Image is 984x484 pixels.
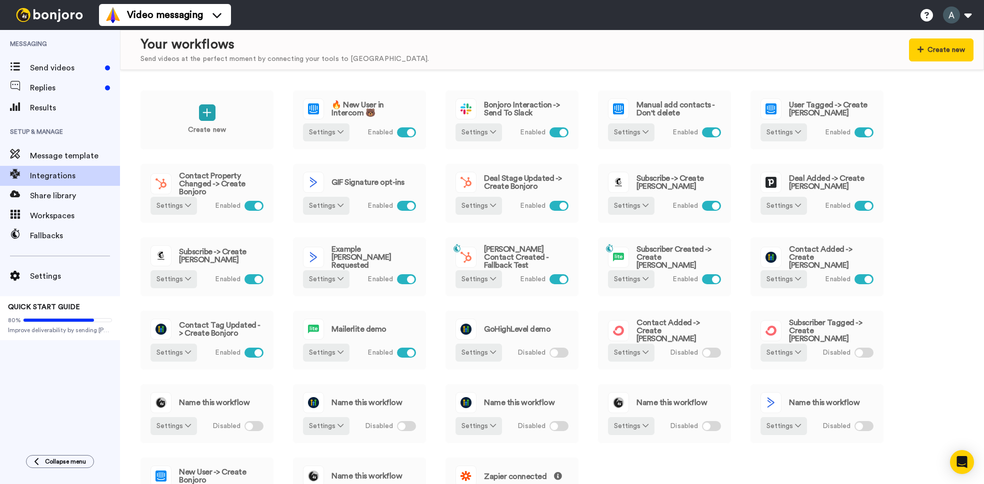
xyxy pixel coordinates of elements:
span: QUICK START GUIDE [8,304,80,311]
button: Settings [608,344,654,362]
div: Send videos at the perfect moment by connecting your tools to [GEOGRAPHIC_DATA]. [140,54,429,64]
a: Contact Added -> Create [PERSON_NAME]Settings Disabled [597,310,731,370]
button: Settings [303,344,349,362]
img: logo_hubspot.svg [456,172,476,192]
button: Settings [608,123,654,141]
span: Disabled [365,421,393,432]
span: Video messaging [127,8,203,22]
a: Contact Property Changed -> Create BonjoroSettings Enabled [140,163,274,223]
img: logo_slack.svg [456,99,476,119]
span: Enabled [520,201,545,211]
span: Enabled [215,274,240,285]
span: 🔥 New User in Intercom 🐻 [331,101,416,117]
button: Collapse menu [26,455,94,468]
span: Deal Stage Updated -> Create Bonjoro [484,174,568,190]
span: Subscribe -> Create [PERSON_NAME] [636,174,721,190]
a: Name this workflowSettings Disabled [445,384,579,444]
button: Settings [303,123,349,141]
button: Settings [303,417,349,435]
span: Subscribe -> Create [PERSON_NAME] [179,248,263,264]
a: User Tagged -> Create [PERSON_NAME]Settings Enabled [750,90,884,150]
span: Enabled [520,127,545,138]
a: GoHighLevel demoSettings Disabled [445,310,579,370]
a: Subscribe -> Create [PERSON_NAME]Settings Enabled [597,163,731,223]
span: Collapse menu [45,458,86,466]
span: Name this workflow [331,399,402,407]
span: Bonjoro Interaction -> Send To Slack [484,101,568,117]
a: Deal Stage Updated -> Create BonjoroSettings Enabled [445,163,579,223]
span: Send videos [30,62,101,74]
button: Settings [760,344,807,362]
a: 🔥 New User in Intercom 🐻Settings Enabled [292,90,426,150]
span: Enabled [215,348,240,358]
span: Contact Property Changed -> Create Bonjoro [179,172,263,196]
span: Disabled [822,421,850,432]
a: Bonjoro Interaction -> Send To SlackSettings Enabled [445,90,579,150]
span: Enabled [672,274,698,285]
img: logo_convertkit.svg [761,321,781,341]
button: Settings [150,417,197,435]
a: Contact Tag Updated -> Create BonjoroSettings Enabled [140,310,274,370]
button: Settings [303,270,349,288]
span: User Tagged -> Create [PERSON_NAME] [789,101,873,117]
button: Settings [455,417,502,435]
img: logo_intercom.svg [608,99,628,119]
img: logo_mailchimp.svg [151,246,171,266]
span: Enabled [825,201,850,211]
img: logo_pipedrive.png [761,172,781,192]
span: Disabled [670,348,698,358]
img: logo_intercom.svg [303,99,323,119]
span: Enabled [825,274,850,285]
a: Create new [140,90,274,150]
button: Settings [760,123,807,141]
a: Manual add contacts - Don't deleteSettings Enabled [597,90,731,150]
a: Subscriber Tagged -> Create [PERSON_NAME]Settings Disabled [750,310,884,370]
span: Name this workflow [484,399,554,407]
img: logo_mailchimp.svg [608,172,628,192]
img: logo_round_yellow.svg [151,393,171,413]
span: Message template [30,150,120,162]
a: Name this workflowSettings Disabled [140,384,274,444]
button: Settings [608,197,654,215]
span: Zapier connected [484,472,562,481]
img: logo_hubspot.svg [151,174,171,194]
span: Enabled [367,348,393,358]
span: Deal Added -> Create [PERSON_NAME] [789,174,873,190]
button: Create new [909,38,973,61]
span: Contact Added -> Create [PERSON_NAME] [636,319,721,343]
span: Enabled [367,201,393,211]
span: Results [30,102,120,114]
img: logo_activecampaign.svg [303,172,323,192]
span: Fallbacks [30,230,120,242]
a: Subscribe -> Create [PERSON_NAME]Settings Enabled [140,237,274,297]
a: Name this workflowSettings Disabled [292,384,426,444]
button: Settings [760,417,807,435]
a: [PERSON_NAME] Contact Created - Fallback TestSettings Enabled [445,237,579,297]
a: Subscriber Created -> Create [PERSON_NAME]Settings Enabled [597,237,731,297]
span: Name this workflow [179,399,249,407]
span: Improve deliverability by sending [PERSON_NAME]’s from your own email [8,326,112,334]
a: Example [PERSON_NAME] RequestedSettings Enabled [292,237,426,297]
div: Open Intercom Messenger [950,450,974,474]
span: Subscriber Tagged -> Create [PERSON_NAME] [789,319,873,343]
span: Settings [30,270,120,282]
span: Integrations [30,170,120,182]
span: Replies [30,82,101,94]
button: Settings [455,197,502,215]
a: Name this workflowSettings Disabled [750,384,884,444]
img: logo_round_yellow.svg [608,393,628,413]
button: Settings [455,344,502,362]
span: Contact Added -> Create [PERSON_NAME] [789,245,873,269]
a: Mailerlite demoSettings Enabled [292,310,426,370]
img: logo_gohighlevel.png [151,319,171,339]
button: Settings [455,270,502,288]
span: Example [PERSON_NAME] Requested [331,245,416,269]
span: Workspaces [30,210,120,222]
span: Disabled [212,421,240,432]
img: logo_activecampaign.svg [761,393,781,413]
a: Contact Added -> Create [PERSON_NAME]Settings Enabled [750,237,884,297]
span: Name this workflow [789,399,859,407]
img: logo_gohighlevel.png [456,319,476,339]
span: Contact Tag Updated -> Create Bonjoro [179,321,263,337]
button: Settings [150,344,197,362]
